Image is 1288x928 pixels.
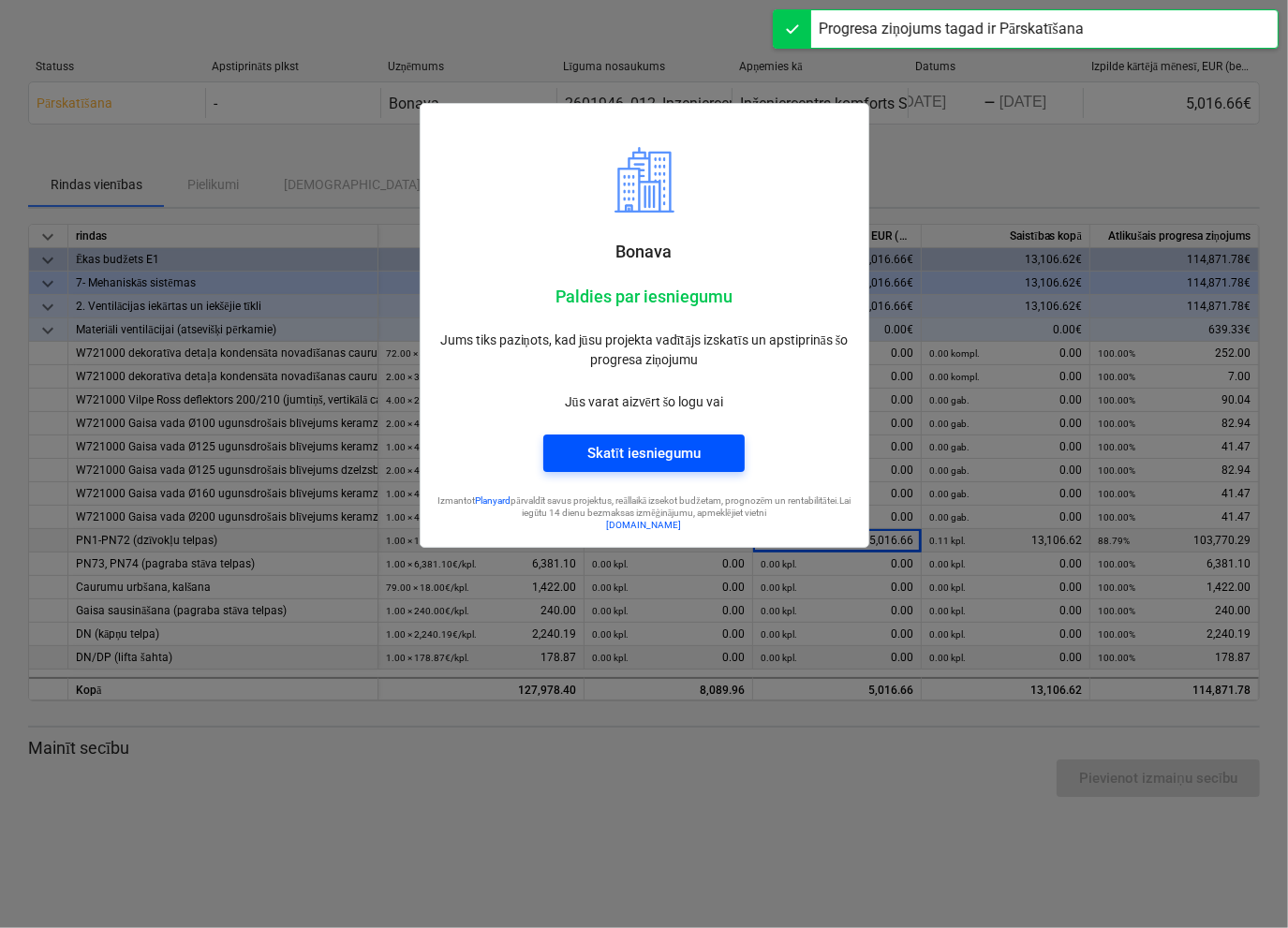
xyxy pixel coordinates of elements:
[436,286,853,308] p: Paldies par iesniegumu
[436,494,853,520] p: Izmantot pārvaldīt savus projektus, reāllaikā izsekot budžetam, prognozēm un rentabilitātei. Lai ...
[543,435,745,472] button: Skatīt iesniegumu
[587,441,701,465] div: Skatīt iesniegumu
[607,520,682,530] a: [DOMAIN_NAME]
[819,18,1084,40] div: Progresa ziņojums tagad ir Pārskatīšana
[475,495,511,506] a: Planyard
[436,392,853,412] p: Jūs varat aizvērt šo logu vai
[436,241,853,263] p: Bonava
[436,331,853,370] p: Jums tiks paziņots, kad jūsu projekta vadītājs izskatīs un apstiprinās šo progresa ziņojumu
